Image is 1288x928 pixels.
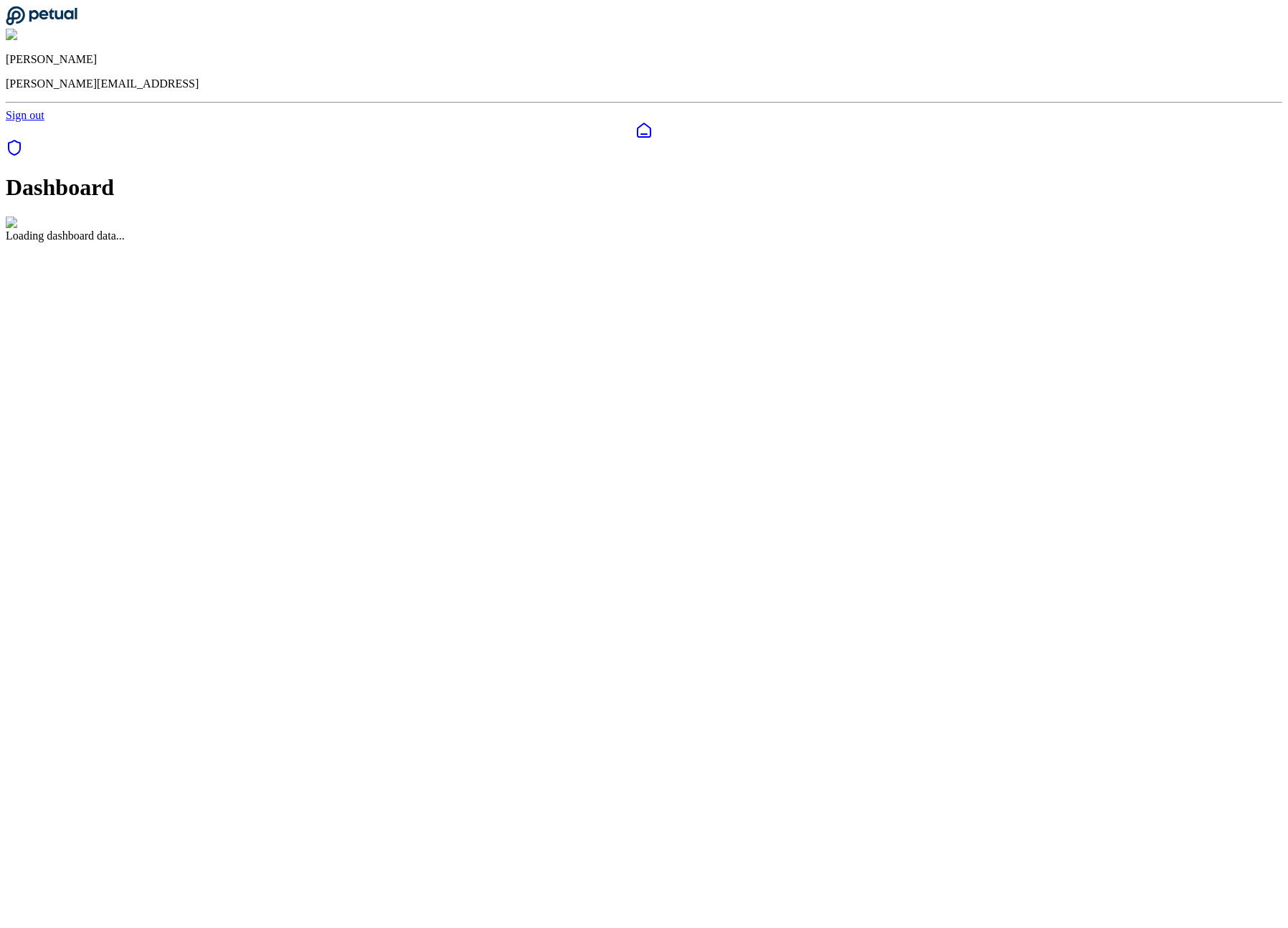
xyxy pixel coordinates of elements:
div: Loading dashboard data... [6,229,1282,242]
a: Dashboard [6,122,1282,139]
p: [PERSON_NAME] [6,53,1282,66]
img: Logo [6,217,42,229]
a: Go to Dashboard [6,16,77,28]
img: James Lee [6,29,65,42]
h1: Dashboard [6,174,1282,201]
a: SOC [6,139,1282,159]
a: Sign out [6,109,44,121]
p: [PERSON_NAME][EMAIL_ADDRESS] [6,77,1282,90]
